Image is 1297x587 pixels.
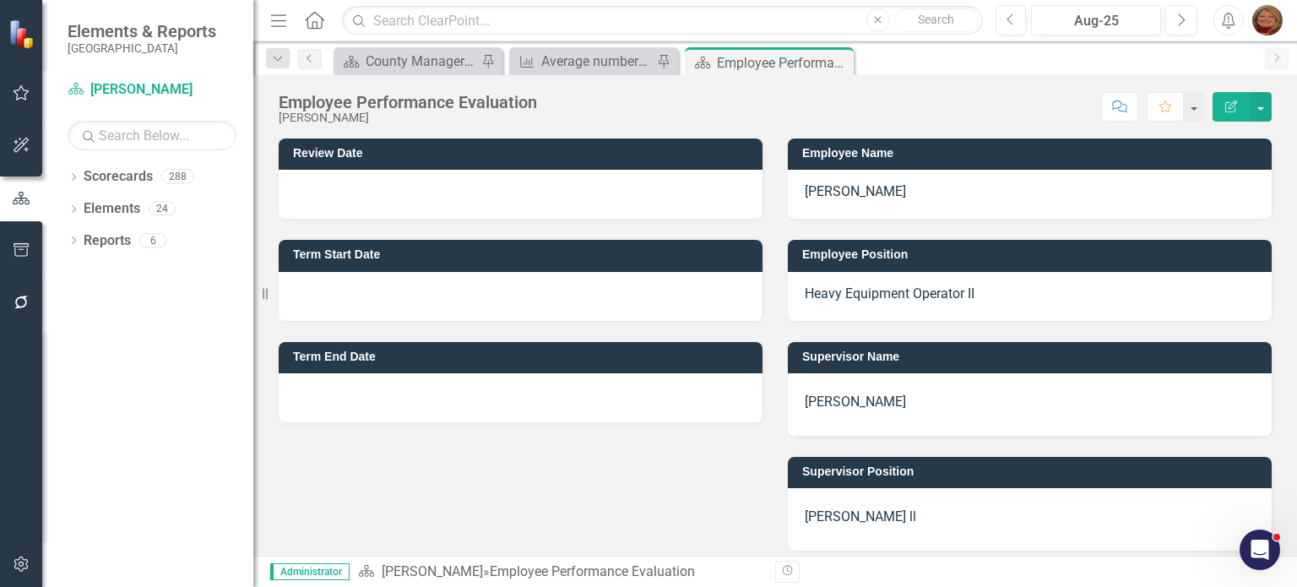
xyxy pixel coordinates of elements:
[918,13,954,26] span: Search
[279,93,537,111] div: Employee Performance Evaluation
[1252,5,1283,35] img: Katherine Haase
[293,248,754,261] h3: Term Start Date
[68,80,236,100] a: [PERSON_NAME]
[717,52,849,73] div: Employee Performance Evaluation
[805,504,1255,530] p: [PERSON_NAME] ll
[161,170,194,184] div: 288
[541,51,653,72] div: Average number of days for BOCC minutes to be approved by the BOCC and made available to the public.
[293,147,754,160] h3: Review Date
[802,248,1263,261] h3: Employee Position
[1031,5,1161,35] button: Aug-25
[802,465,1263,478] h3: Supervisor Position
[513,51,653,72] a: Average number of days for BOCC minutes to be approved by the BOCC and made available to the public.
[68,21,216,41] span: Elements & Reports
[805,389,1255,416] p: [PERSON_NAME]
[358,563,762,582] div: »
[490,563,695,579] div: Employee Performance Evaluation
[8,19,38,49] img: ClearPoint Strategy
[279,111,537,124] div: [PERSON_NAME]
[1240,530,1280,570] iframe: Intercom live chat
[366,51,477,72] div: County Manager's Office
[149,202,176,216] div: 24
[805,182,1255,202] p: [PERSON_NAME]
[382,563,483,579] a: [PERSON_NAME]
[139,233,166,247] div: 6
[293,351,754,363] h3: Term End Date
[68,121,236,150] input: Search Below...
[68,41,216,55] small: [GEOGRAPHIC_DATA]
[805,285,1255,304] p: Heavy Equipment Operator II
[270,563,350,580] span: Administrator
[84,167,153,187] a: Scorecards
[802,351,1263,363] h3: Supervisor Name
[802,147,1263,160] h3: Employee Name
[84,231,131,251] a: Reports
[342,6,982,35] input: Search ClearPoint...
[894,8,979,32] button: Search
[338,51,477,72] a: County Manager's Office
[1037,11,1155,31] div: Aug-25
[84,199,140,219] a: Elements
